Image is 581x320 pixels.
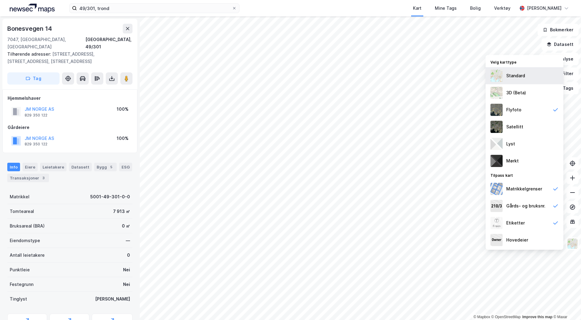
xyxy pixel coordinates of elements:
div: Gårdeiere [8,124,132,131]
img: 9k= [490,121,503,133]
div: [PERSON_NAME] [95,295,130,303]
img: nCdM7BzjoCAAAAAElFTkSuQmCC [490,155,503,167]
div: 7 913 ㎡ [113,208,130,215]
div: Matrikkelgrenser [506,185,542,193]
div: Kontrollprogram for chat [551,291,581,320]
div: [STREET_ADDRESS], [STREET_ADDRESS], [STREET_ADDRESS] [7,50,128,65]
div: Festegrunn [10,281,33,288]
div: Bolig [470,5,481,12]
div: 829 350 122 [25,142,47,147]
div: Bygg [94,163,117,171]
div: Datasett [69,163,92,171]
img: Z [490,70,503,82]
div: — [126,237,130,244]
button: Filter [549,68,579,80]
div: 7047, [GEOGRAPHIC_DATA], [GEOGRAPHIC_DATA] [7,36,85,50]
div: Punktleie [10,266,30,273]
div: Mine Tags [435,5,457,12]
button: Bokmerker [538,24,579,36]
div: Mørkt [506,157,519,165]
img: Z [490,104,503,116]
div: Tilpass kart [486,169,563,180]
div: Eiendomstype [10,237,40,244]
div: 3D (Beta) [506,89,526,96]
div: Kart [413,5,421,12]
div: Standard [506,72,525,79]
img: cadastreKeys.547ab17ec502f5a4ef2b.jpeg [490,200,503,212]
div: Etiketter [506,219,525,227]
img: cadastreBorders.cfe08de4b5ddd52a10de.jpeg [490,183,503,195]
img: majorOwner.b5e170eddb5c04bfeeff.jpeg [490,234,503,246]
div: Nei [123,281,130,288]
div: Leietakere [40,163,67,171]
div: Info [7,163,20,171]
div: Matrikkel [10,193,29,200]
div: Hjemmelshaver [8,95,132,102]
div: Verktøy [494,5,511,12]
button: Datasett [541,38,579,50]
div: Hovedeier [506,236,528,244]
div: [GEOGRAPHIC_DATA], 49/301 [85,36,132,50]
div: 5 [108,164,114,170]
span: Tilhørende adresser: [7,51,52,57]
div: Flyfoto [506,106,521,113]
img: Z [490,217,503,229]
div: Nei [123,266,130,273]
a: OpenStreetMap [491,315,521,319]
div: 0 [127,252,130,259]
img: luj3wr1y2y3+OchiMxRmMxRlscgabnMEmZ7DJGWxyBpucwSZnsMkZbHIGm5zBJmewyRlscgabnMEmZ7DJGWxyBpucwSZnsMkZ... [490,138,503,150]
div: 100% [117,135,129,142]
img: Z [567,238,578,249]
div: [PERSON_NAME] [527,5,562,12]
iframe: Chat Widget [551,291,581,320]
div: 3 [40,175,46,181]
div: Antall leietakere [10,252,45,259]
img: logo.a4113a55bc3d86da70a041830d287a7e.svg [10,4,55,13]
div: Gårds- og bruksnr. [506,202,545,210]
button: Tags [550,82,579,94]
button: Analyse [543,53,579,65]
div: Velg karttype [486,56,563,67]
div: Eiere [22,163,38,171]
div: Transaksjoner [7,174,49,182]
img: Z [490,87,503,99]
div: Satellitt [506,123,523,130]
div: 100% [117,106,129,113]
div: Tomteareal [10,208,34,215]
div: ESG [119,163,132,171]
button: Tag [7,72,60,85]
a: Mapbox [473,315,490,319]
div: 829 350 122 [25,113,47,118]
div: Bonesvegen 14 [7,24,53,33]
div: Tinglyst [10,295,27,303]
div: 0 ㎡ [122,222,130,230]
div: 5001-49-301-0-0 [90,193,130,200]
a: Improve this map [522,315,552,319]
div: Bruksareal (BRA) [10,222,45,230]
input: Søk på adresse, matrikkel, gårdeiere, leietakere eller personer [77,4,232,13]
div: Lyst [506,140,515,148]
